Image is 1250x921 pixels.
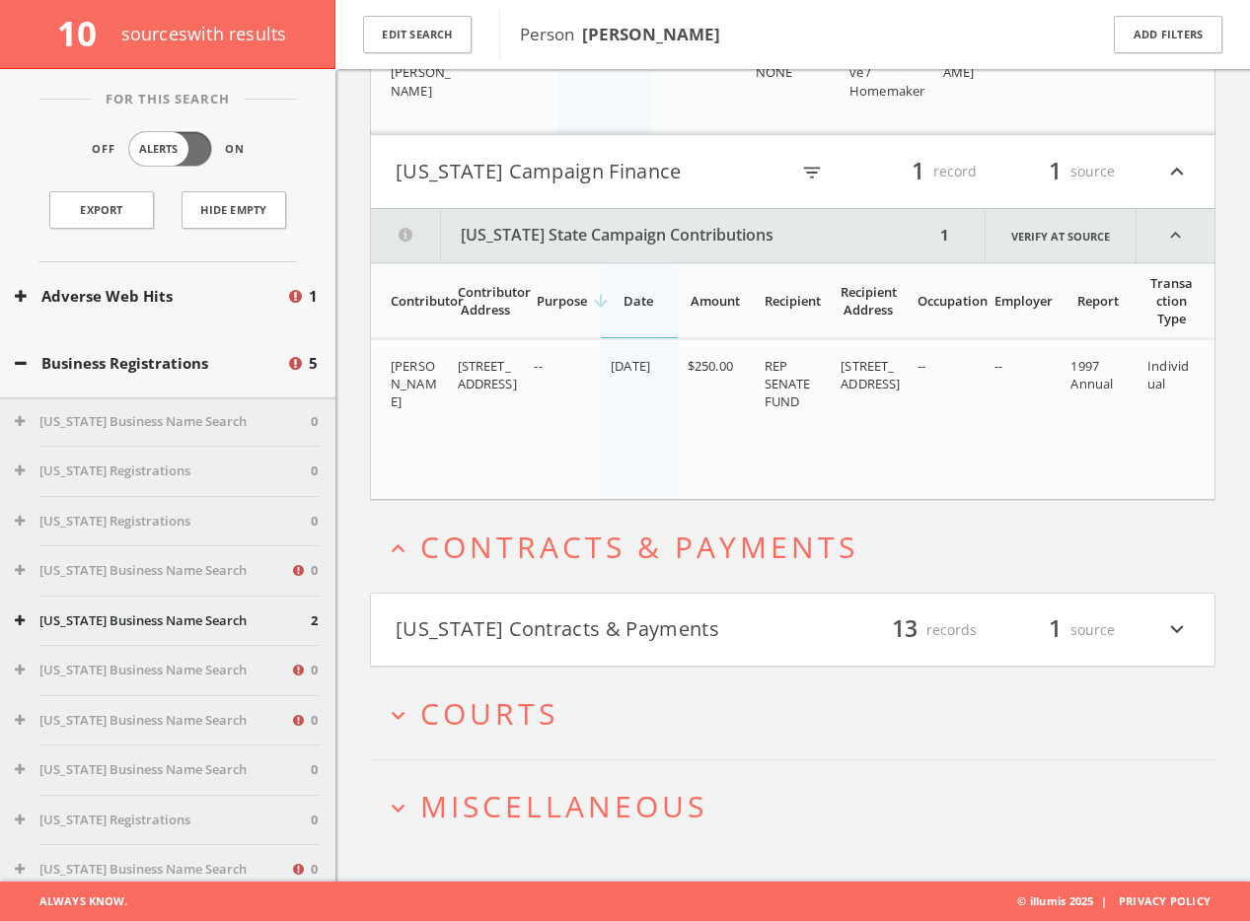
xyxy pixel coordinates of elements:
span: 5 [309,352,318,375]
div: record [858,155,977,188]
span: 0 [311,412,318,432]
i: filter_list [801,162,823,183]
span: $250.00 [688,357,733,375]
span: On [225,141,245,158]
button: [US_STATE] Business Name Search [15,611,311,631]
button: Hide Empty [182,191,286,229]
button: [US_STATE] State Campaign Contributions [371,209,934,262]
div: grid [371,339,1214,499]
i: expand_less [1137,209,1214,262]
span: FRIENDS OF [PERSON_NAME] [943,28,1015,81]
button: expand_moreMiscellaneous [385,790,1215,822]
button: [US_STATE] Registrations [15,811,311,830]
button: [US_STATE] Business Name Search [15,860,290,880]
button: [US_STATE] Business Name Search [15,760,311,780]
span: -- [534,357,542,375]
div: records [858,613,977,647]
div: Date [611,292,666,310]
div: Contributor Address [458,283,513,319]
button: Business Registrations [15,352,286,375]
div: source [996,613,1115,647]
button: [US_STATE] Registrations [15,512,311,531]
span: [PERSON_NAME] [391,357,437,410]
div: Recipient Address [841,283,896,319]
div: Employer [994,292,1050,310]
i: expand_more [1164,613,1190,647]
span: [PERSON_NAME] / [PERSON_NAME] [391,28,451,100]
span: Person [520,23,720,45]
span: Off [92,141,115,158]
button: [US_STATE] Contracts & Payments [396,613,793,647]
button: [US_STATE] Business Name Search [15,711,290,731]
div: Transaction Type [1147,274,1195,327]
span: Contracts & Payments [420,527,858,567]
span: -- [918,357,925,375]
button: expand_moreCourts [385,697,1215,730]
span: 1 [1040,154,1070,188]
i: arrow_downward [591,291,611,311]
span: Courts [420,693,558,734]
span: 0 [311,561,318,581]
span: Individual [1147,357,1189,392]
div: grid [371,10,1214,134]
button: Adverse Web Hits [15,285,286,308]
span: For This Search [91,90,245,109]
span: 0 [311,860,318,880]
span: 1 [1040,612,1070,647]
span: 1 [309,285,318,308]
i: expand_more [385,795,411,821]
span: [STREET_ADDRESS] [458,357,517,392]
a: Privacy Policy [1119,893,1211,908]
div: Amount [688,292,743,310]
i: expand_more [385,702,411,729]
div: 1 [934,209,955,262]
button: [US_STATE] Business Name Search [15,661,290,680]
button: [US_STATE] Business Name Search [15,561,290,581]
span: Miscellaneous [420,786,707,826]
button: [US_STATE] Business Name Search [15,412,311,432]
button: Add Filters [1114,16,1222,54]
div: Purpose [534,292,589,310]
a: Verify at source [985,209,1137,262]
i: expand_less [385,535,411,562]
span: 0 [311,661,318,680]
span: 0 [311,512,318,531]
span: 0 [311,711,318,731]
span: 2 [311,611,318,631]
span: 0 [311,811,318,830]
div: Report [1070,292,1126,310]
span: 0 [311,461,318,481]
span: [DATE] [611,357,650,375]
span: 13 [883,612,926,647]
span: 0 [311,760,318,780]
span: 10 [57,10,113,56]
span: -- [994,357,1002,375]
button: [US_STATE] Registrations [15,461,311,481]
span: 1997 Annual [1070,357,1113,392]
b: [PERSON_NAME] [582,23,720,45]
span: Pfizer Company / NONE [756,28,822,81]
span: 1 [903,154,933,188]
button: Edit Search [363,16,472,54]
button: expand_lessContracts & Payments [385,531,1215,563]
div: Occupation [918,292,973,310]
div: source [996,155,1115,188]
div: Contributor [391,292,436,310]
span: [STREET_ADDRESS] [841,357,900,392]
div: Recipient [765,292,820,310]
span: | [1093,893,1115,908]
button: [US_STATE] Campaign Finance [396,155,788,188]
span: REP SENATE FUND [765,357,811,410]
span: Area sales representative / Homemaker [849,28,924,100]
a: Export [49,191,154,229]
i: expand_less [1164,155,1190,188]
span: source s with results [121,22,287,45]
span: © illumis 2025 [1017,882,1235,921]
span: Always Know. [15,882,127,921]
